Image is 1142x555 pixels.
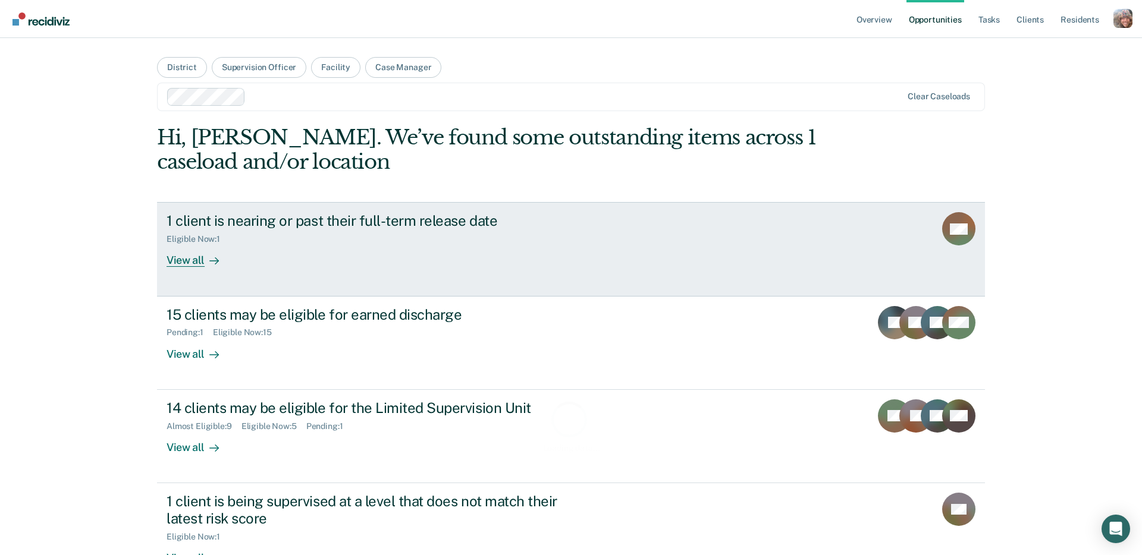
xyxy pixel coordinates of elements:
button: Case Manager [365,57,441,78]
div: 15 clients may be eligible for earned discharge [167,306,584,323]
div: 14 clients may be eligible for the Limited Supervision Unit [167,399,584,417]
a: 15 clients may be eligible for earned dischargePending:1Eligible Now:15View all [157,297,985,390]
button: District [157,57,207,78]
div: View all [167,431,233,454]
div: View all [167,244,233,267]
img: Recidiviz [12,12,70,26]
div: 1 client is being supervised at a level that does not match their latest risk score [167,493,584,527]
div: Pending : 1 [306,421,353,431]
div: Open Intercom Messenger [1102,515,1130,543]
div: Eligible Now : 15 [213,327,281,338]
div: 1 client is nearing or past their full-term release date [167,212,584,229]
button: Profile dropdown button [1113,9,1132,28]
div: Clear caseloads [908,92,970,102]
div: Pending : 1 [167,327,213,338]
button: Facility [311,57,360,78]
a: 1 client is nearing or past their full-term release dateEligible Now:1View all [157,202,985,296]
div: View all [167,338,233,361]
div: Eligible Now : 1 [167,532,230,542]
div: Hi, [PERSON_NAME]. We’ve found some outstanding items across 1 caseload and/or location [157,125,820,174]
div: Almost Eligible : 9 [167,421,241,431]
div: Eligible Now : 5 [241,421,306,431]
button: Supervision Officer [212,57,306,78]
a: 14 clients may be eligible for the Limited Supervision UnitAlmost Eligible:9Eligible Now:5Pending... [157,390,985,483]
div: Eligible Now : 1 [167,234,230,244]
